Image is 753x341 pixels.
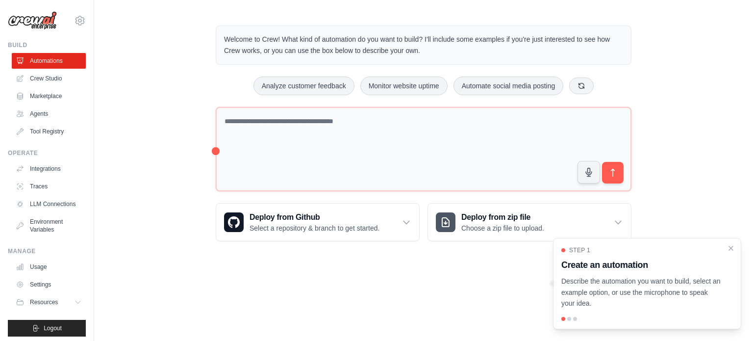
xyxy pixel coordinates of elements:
button: Close walkthrough [727,244,735,252]
button: Automate social media posting [453,77,564,95]
a: Environment Variables [12,214,86,237]
span: Step 1 [569,246,590,254]
button: Monitor website uptime [360,77,448,95]
a: LLM Connections [12,196,86,212]
h3: Deploy from zip file [461,211,544,223]
a: Automations [12,53,86,69]
button: Logout [8,320,86,337]
a: Tool Registry [12,124,86,139]
a: Usage [12,259,86,275]
a: Integrations [12,161,86,177]
p: Describe the automation you want to build, select an example option, or use the microphone to spe... [561,276,721,309]
p: Welcome to Crew! What kind of automation do you want to build? I'll include some examples if you'... [224,34,623,56]
h3: Create an automation [561,258,721,272]
a: Traces [12,179,86,194]
div: Build [8,41,86,49]
a: Marketplace [12,88,86,104]
span: Resources [30,298,58,306]
a: Settings [12,277,86,292]
a: Agents [12,106,86,122]
button: Analyze customer feedback [253,77,354,95]
div: Operate [8,149,86,157]
p: Choose a zip file to upload. [461,223,544,233]
a: Crew Studio [12,71,86,86]
img: Logo [8,11,57,30]
div: Manage [8,247,86,255]
span: Logout [44,324,62,332]
h3: Deploy from Github [250,211,379,223]
button: Resources [12,294,86,310]
p: Select a repository & branch to get started. [250,223,379,233]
